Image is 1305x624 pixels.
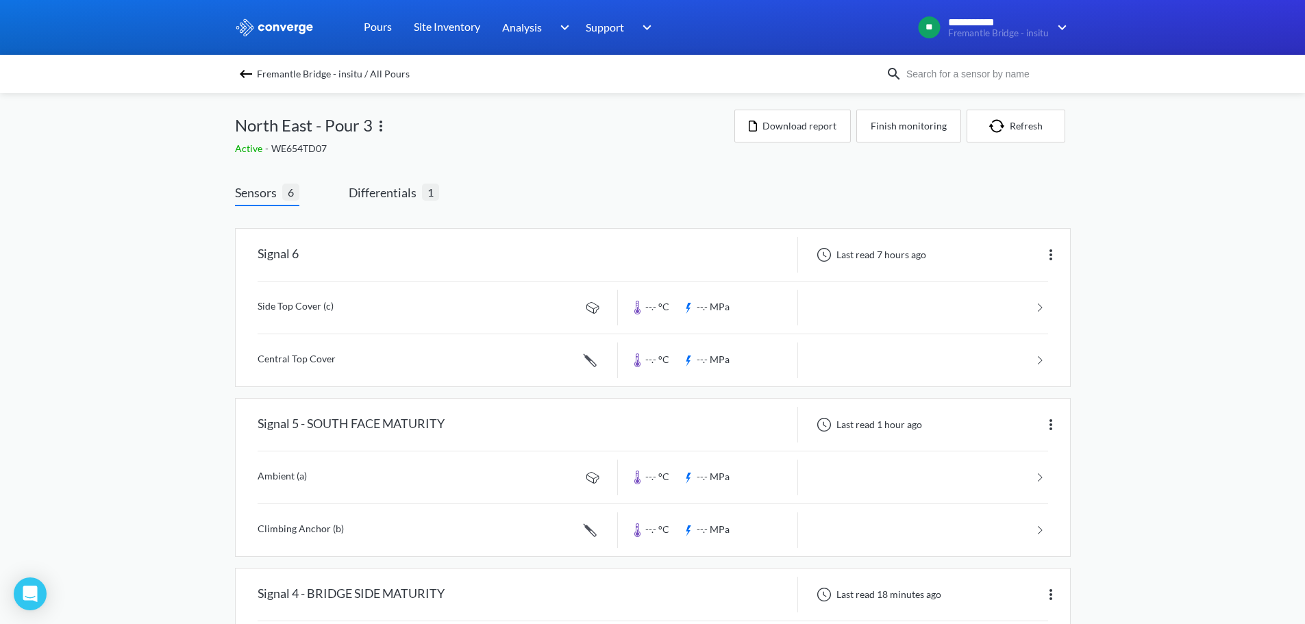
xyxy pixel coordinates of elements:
[886,66,902,82] img: icon-search.svg
[809,586,945,603] div: Last read 18 minutes ago
[1043,586,1059,603] img: more.svg
[856,110,961,142] button: Finish monitoring
[1043,247,1059,263] img: more.svg
[257,64,410,84] span: Fremantle Bridge - insitu / All Pours
[349,183,422,202] span: Differentials
[235,112,373,138] span: North East - Pour 3
[749,121,757,132] img: icon-file.svg
[258,577,445,612] div: Signal 4 - BRIDGE SIDE MATURITY
[235,18,314,36] img: logo_ewhite.svg
[235,141,734,156] div: WE654TD07
[265,142,271,154] span: -
[14,577,47,610] div: Open Intercom Messenger
[902,66,1068,82] input: Search for a sensor by name
[258,237,299,273] div: Signal 6
[1043,416,1059,433] img: more.svg
[967,110,1065,142] button: Refresh
[258,407,445,442] div: Signal 5 - SOUTH FACE MATURITY
[586,18,624,36] span: Support
[551,19,573,36] img: downArrow.svg
[809,247,930,263] div: Last read 7 hours ago
[634,19,656,36] img: downArrow.svg
[235,142,265,154] span: Active
[502,18,542,36] span: Analysis
[235,183,282,202] span: Sensors
[422,184,439,201] span: 1
[1049,19,1071,36] img: downArrow.svg
[989,119,1010,133] img: icon-refresh.svg
[734,110,851,142] button: Download report
[809,416,926,433] div: Last read 1 hour ago
[948,28,1049,38] span: Fremantle Bridge - insitu
[282,184,299,201] span: 6
[238,66,254,82] img: backspace.svg
[373,118,389,134] img: more.svg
